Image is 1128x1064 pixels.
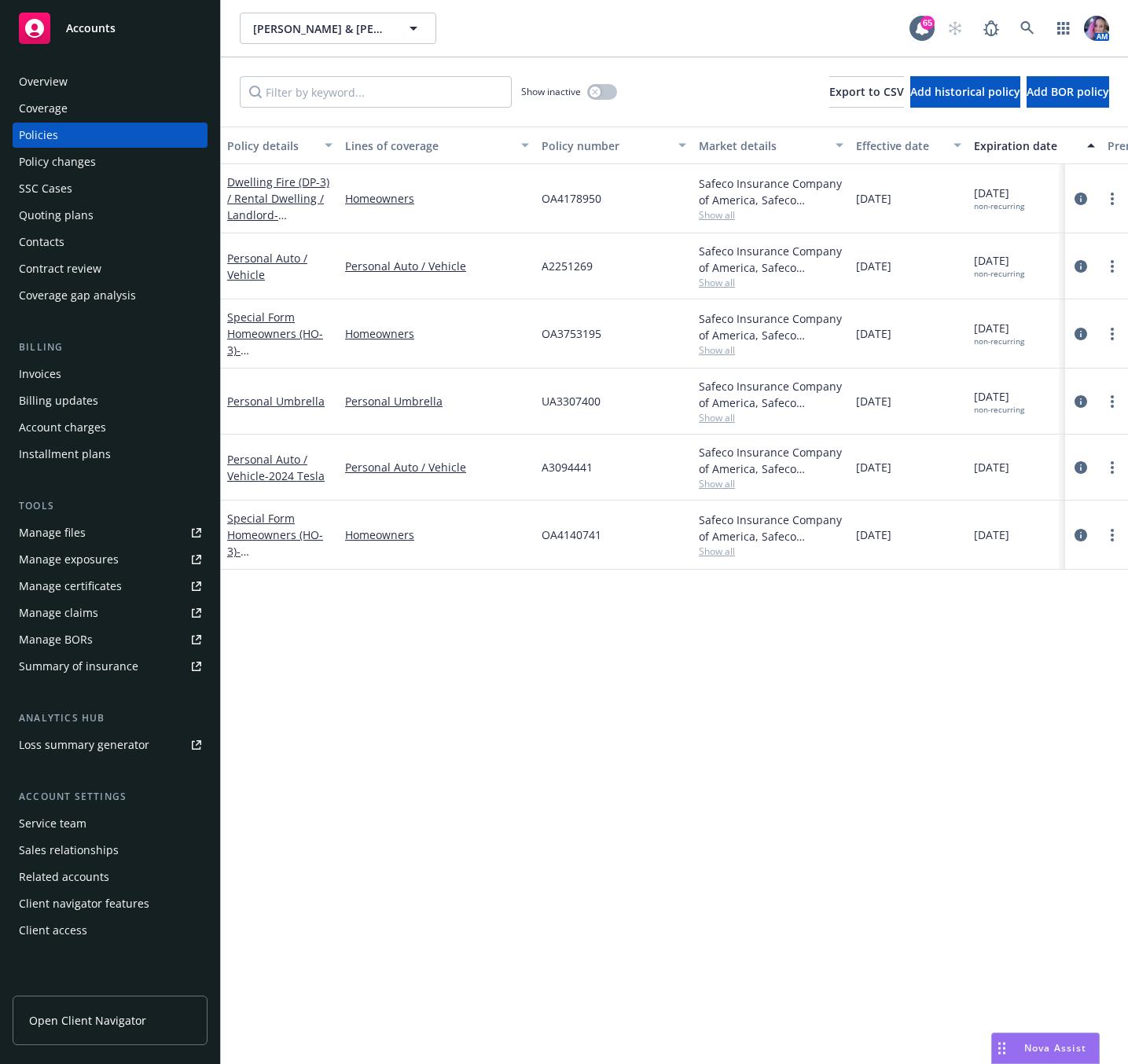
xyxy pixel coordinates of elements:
a: circleInformation [1071,458,1090,477]
div: Client access [19,918,87,943]
button: Lines of coverage [339,127,535,164]
div: Related accounts [19,864,109,890]
div: Safeco Insurance Company of America, Safeco Insurance (Liberty Mutual) [699,444,843,477]
span: A2251269 [542,258,593,274]
span: [DATE] [856,190,891,207]
span: UA3307400 [542,393,601,409]
span: Show all [699,276,843,289]
button: Effective date [850,127,968,164]
div: Policy changes [19,149,96,174]
div: Account settings [13,789,208,805]
a: Personal Auto / Vehicle [345,459,529,475]
span: - 2024 Tesla [265,468,325,483]
div: Contacts [19,229,64,255]
a: Contract review [13,256,208,281]
a: Search [1012,13,1043,44]
a: Personal Auto / Vehicle [227,251,307,282]
span: - [STREET_ADDRESS][PERSON_NAME][PERSON_NAME] [227,207,327,272]
div: SSC Cases [19,176,72,201]
div: Account charges [19,415,106,440]
span: Show all [699,477,843,490]
div: Billing updates [19,388,98,413]
div: Installment plans [19,442,111,467]
a: Client navigator features [13,891,208,916]
a: Homeowners [345,325,529,342]
div: Analytics hub [13,710,208,726]
div: Policy number [542,138,669,154]
div: Market details [699,138,826,154]
div: Lines of coverage [345,138,512,154]
span: Show all [699,208,843,222]
span: Nova Assist [1024,1041,1086,1055]
a: Personal Umbrella [345,393,529,409]
div: Safeco Insurance Company of America, Safeco Insurance (Liberty Mutual) [699,243,843,276]
a: Switch app [1048,13,1079,44]
a: more [1103,325,1122,343]
span: Add historical policy [910,84,1020,99]
a: Invoices [13,361,208,387]
a: Homeowners [345,526,529,543]
span: Open Client Navigator [29,1012,146,1029]
a: Accounts [13,6,208,50]
a: more [1103,392,1122,411]
div: Invoices [19,361,61,387]
span: [DATE] [974,526,1009,543]
a: Manage claims [13,600,208,626]
button: Add historical policy [910,76,1020,108]
a: more [1103,189,1122,208]
span: [DATE] [974,388,1024,415]
div: Loss summary generator [19,732,149,758]
a: Manage exposures [13,547,208,572]
div: non-recurring [974,336,1024,347]
span: [DATE] [856,393,891,409]
div: Safeco Insurance Company of America, Safeco Insurance (Liberty Mutual) [699,512,843,545]
span: [DATE] [856,459,891,475]
a: Sales relationships [13,838,208,863]
input: Filter by keyword... [240,76,512,108]
span: [DATE] [856,258,891,274]
a: Coverage [13,96,208,121]
button: [PERSON_NAME] & [PERSON_NAME] [240,13,436,44]
a: Homeowners [345,190,529,207]
span: Show all [699,411,843,424]
a: Special Form Homeowners (HO-3) [227,310,327,391]
a: Contacts [13,229,208,255]
div: Expiration date [974,138,1078,154]
a: Personal Auto / Vehicle [345,258,529,274]
div: Manage claims [19,600,98,626]
div: Manage files [19,520,86,545]
button: Expiration date [968,127,1101,164]
a: more [1103,526,1122,545]
span: Export to CSV [829,84,904,99]
a: Related accounts [13,864,208,890]
a: Account charges [13,415,208,440]
span: Show all [699,545,843,558]
a: circleInformation [1071,325,1090,343]
div: non-recurring [974,405,1024,415]
div: Policies [19,123,58,148]
a: Client access [13,918,208,943]
a: circleInformation [1071,392,1090,411]
span: A3094441 [542,459,593,475]
button: Market details [693,127,850,164]
div: Quoting plans [19,203,94,228]
a: Policy changes [13,149,208,174]
a: Overview [13,69,208,94]
div: Safeco Insurance Company of America, Safeco Insurance [699,378,843,411]
div: Sales relationships [19,838,119,863]
div: Summary of insurance [19,654,138,679]
span: Add BOR policy [1027,84,1109,99]
span: [DATE] [974,459,1009,475]
div: non-recurring [974,269,1024,279]
div: Service team [19,811,86,836]
a: Coverage gap analysis [13,283,208,308]
button: Policy number [535,127,693,164]
span: OA4140741 [542,526,601,543]
button: Export to CSV [829,76,904,108]
img: photo [1084,16,1109,41]
a: Summary of insurance [13,654,208,679]
a: Manage files [13,520,208,545]
div: Policy details [227,138,315,154]
span: [DATE] [856,325,891,342]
